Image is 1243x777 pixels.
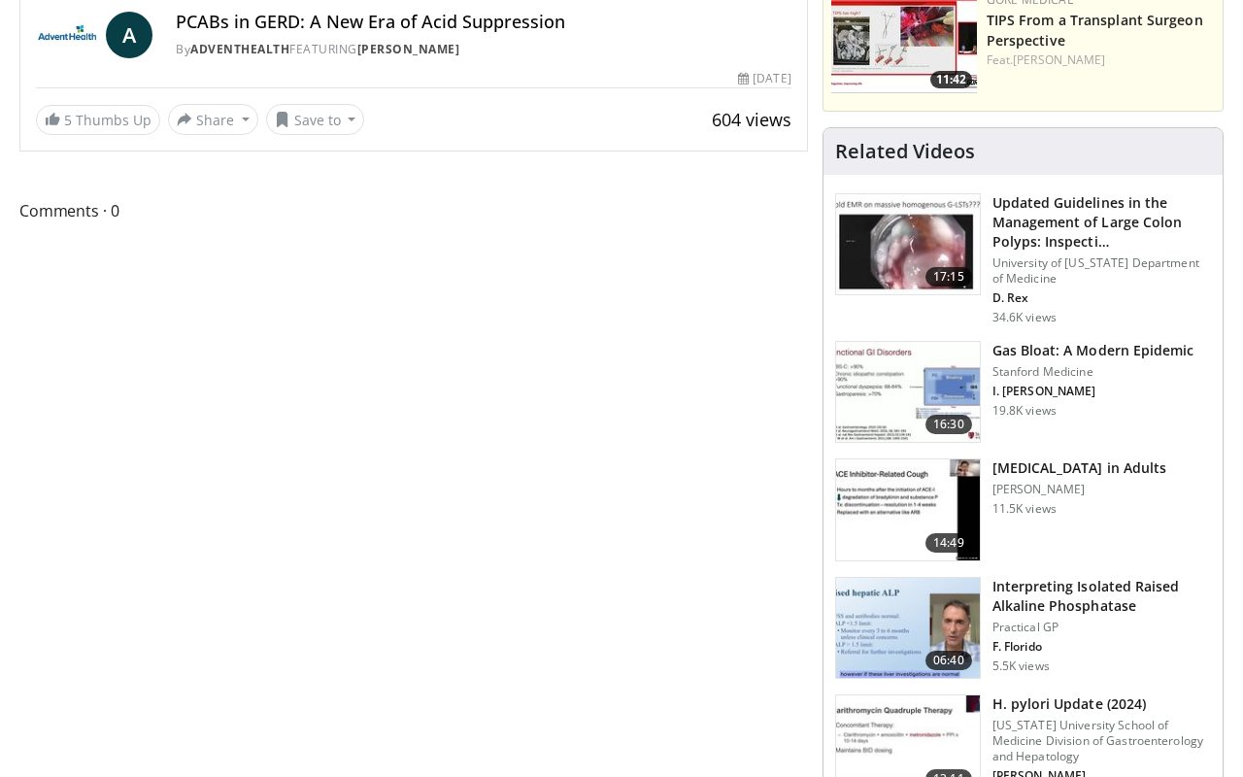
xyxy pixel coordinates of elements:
[925,533,972,553] span: 14:49
[106,12,152,58] a: A
[835,577,1211,680] a: 06:40 Interpreting Isolated Raised Alkaline Phosphatase Practical GP F. Florido 5.5K views
[738,70,790,87] div: [DATE]
[992,620,1211,635] p: Practical GP
[930,71,972,88] span: 11:42
[36,105,160,135] a: 5 Thumbs Up
[992,290,1211,306] p: D. Rex
[992,501,1057,517] p: 11.5K views
[992,384,1194,399] p: I. [PERSON_NAME]
[992,482,1166,497] p: [PERSON_NAME]
[357,41,460,57] a: [PERSON_NAME]
[992,659,1050,674] p: 5.5K views
[836,342,980,443] img: 480ec31d-e3c1-475b-8289-0a0659db689a.150x105_q85_crop-smart_upscale.jpg
[992,193,1211,252] h3: Updated Guidelines in the Management of Large Colon Polyps: Inspecti…
[64,111,72,129] span: 5
[992,694,1211,714] h3: H. pylori Update (2024)
[168,104,258,135] button: Share
[987,51,1215,69] div: Feat.
[992,639,1211,655] p: F. Florido
[266,104,365,135] button: Save to
[925,415,972,434] span: 16:30
[992,310,1057,325] p: 34.6K views
[992,255,1211,287] p: University of [US_STATE] Department of Medicine
[835,341,1211,444] a: 16:30 Gas Bloat: A Modern Epidemic Stanford Medicine I. [PERSON_NAME] 19.8K views
[835,140,975,163] h4: Related Videos
[925,651,972,670] span: 06:40
[1013,51,1105,68] a: [PERSON_NAME]
[992,364,1194,380] p: Stanford Medicine
[992,403,1057,419] p: 19.8K views
[712,108,791,131] span: 604 views
[992,718,1211,764] p: [US_STATE] University School of Medicine Division of Gastroenterology and Hepatology
[835,458,1211,561] a: 14:49 [MEDICAL_DATA] in Adults [PERSON_NAME] 11.5K views
[992,458,1166,478] h3: [MEDICAL_DATA] in Adults
[987,11,1203,50] a: TIPS From a Transplant Surgeon Perspective
[176,41,791,58] div: By FEATURING
[836,578,980,679] img: 6a4ee52d-0f16-480d-a1b4-8187386ea2ed.150x105_q85_crop-smart_upscale.jpg
[176,12,791,33] h4: PCABs in GERD: A New Era of Acid Suppression
[925,267,972,287] span: 17:15
[835,193,1211,325] a: 17:15 Updated Guidelines in the Management of Large Colon Polyps: Inspecti… University of [US_STA...
[19,198,808,223] span: Comments 0
[992,341,1194,360] h3: Gas Bloat: A Modern Epidemic
[36,12,98,58] img: AdventHealth
[836,459,980,560] img: 11950cd4-d248-4755-8b98-ec337be04c84.150x105_q85_crop-smart_upscale.jpg
[190,41,289,57] a: AdventHealth
[992,577,1211,616] h3: Interpreting Isolated Raised Alkaline Phosphatase
[836,194,980,295] img: dfcfcb0d-b871-4e1a-9f0c-9f64970f7dd8.150x105_q85_crop-smart_upscale.jpg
